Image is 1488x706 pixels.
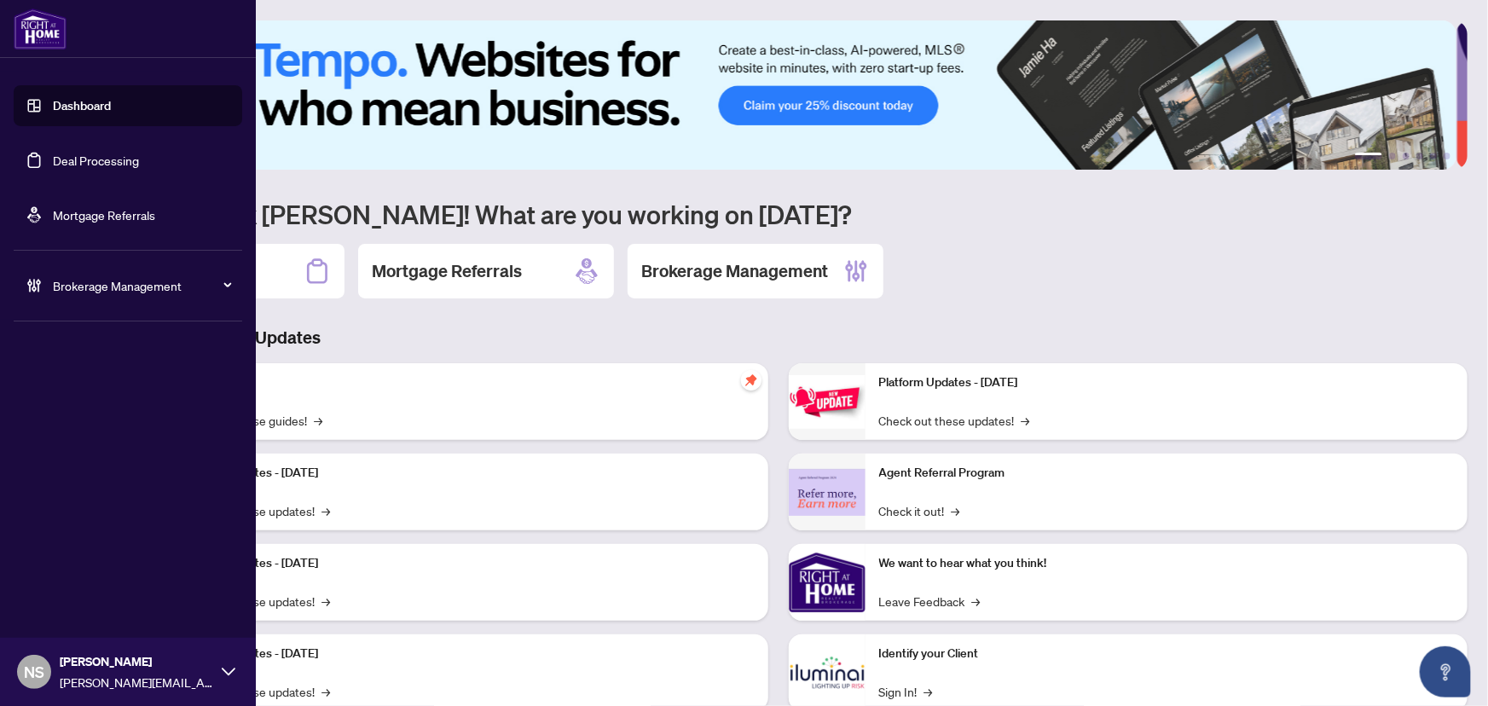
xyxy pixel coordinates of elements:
span: → [1022,411,1030,430]
span: [PERSON_NAME] [60,652,213,671]
h2: Mortgage Referrals [372,259,522,283]
p: We want to hear what you think! [879,554,1455,573]
span: → [321,501,330,520]
img: We want to hear what you think! [789,544,866,621]
button: Open asap [1420,646,1471,697]
p: Platform Updates - [DATE] [879,373,1455,392]
h3: Brokerage & Industry Updates [89,326,1468,350]
img: Slide 0 [89,20,1456,170]
p: Platform Updates - [DATE] [179,645,755,663]
span: [PERSON_NAME][EMAIL_ADDRESS][DOMAIN_NAME] [60,673,213,692]
a: Check it out!→ [879,501,960,520]
p: Platform Updates - [DATE] [179,464,755,483]
span: → [952,501,960,520]
a: Check out these updates!→ [879,411,1030,430]
h2: Brokerage Management [641,259,828,283]
span: NS [24,660,44,684]
button: 6 [1444,153,1450,159]
button: 2 [1389,153,1396,159]
span: Brokerage Management [53,276,230,295]
img: Agent Referral Program [789,469,866,516]
h1: Welcome back [PERSON_NAME]! What are you working on [DATE]? [89,198,1468,230]
img: logo [14,9,67,49]
a: Deal Processing [53,153,139,168]
img: Platform Updates - June 23, 2025 [789,375,866,429]
p: Platform Updates - [DATE] [179,554,755,573]
span: → [924,682,933,701]
a: Dashboard [53,98,111,113]
button: 5 [1430,153,1437,159]
a: Leave Feedback→ [879,592,981,611]
span: pushpin [741,370,761,391]
span: → [321,592,330,611]
p: Agent Referral Program [879,464,1455,483]
p: Identify your Client [879,645,1455,663]
p: Self-Help [179,373,755,392]
a: Mortgage Referrals [53,207,155,223]
button: 1 [1355,153,1382,159]
button: 4 [1416,153,1423,159]
a: Sign In!→ [879,682,933,701]
span: → [972,592,981,611]
span: → [314,411,322,430]
button: 3 [1403,153,1410,159]
span: → [321,682,330,701]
